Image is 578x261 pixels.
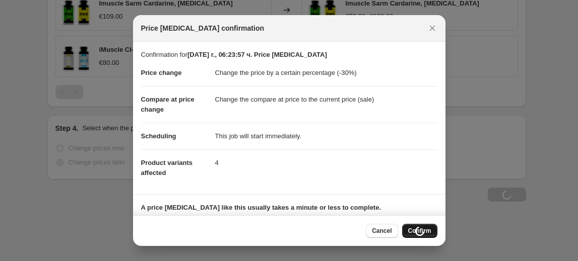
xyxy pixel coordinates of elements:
[425,21,439,35] button: Close
[141,50,437,60] p: Confirmation for
[141,23,265,33] span: Price [MEDICAL_DATA] confirmation
[141,204,381,211] b: A price [MEDICAL_DATA] like this usually takes a minute or less to complete.
[215,86,437,113] dd: Change the compare at price to the current price (sale)
[187,51,327,58] b: [DATE] г., 06:23:57 ч. Price [MEDICAL_DATA]
[372,227,392,235] span: Cancel
[141,96,195,113] span: Compare at price change
[141,132,176,140] span: Scheduling
[141,159,193,177] span: Product variants affected
[215,123,437,149] dd: This job will start immediately.
[141,69,182,76] span: Price change
[215,60,437,86] dd: Change the price by a certain percentage (-30%)
[366,224,398,238] button: Cancel
[215,149,437,176] dd: 4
